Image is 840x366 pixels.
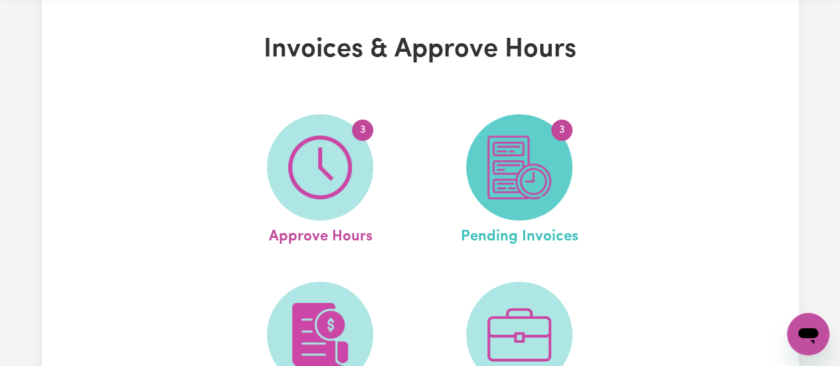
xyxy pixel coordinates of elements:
[424,114,615,248] a: Pending Invoices
[352,120,373,141] span: 3
[268,221,372,248] span: Approve Hours
[461,221,578,248] span: Pending Invoices
[787,313,829,355] iframe: Button to launch messaging window
[551,120,572,141] span: 3
[224,114,416,248] a: Approve Hours
[176,34,665,66] h1: Invoices & Approve Hours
